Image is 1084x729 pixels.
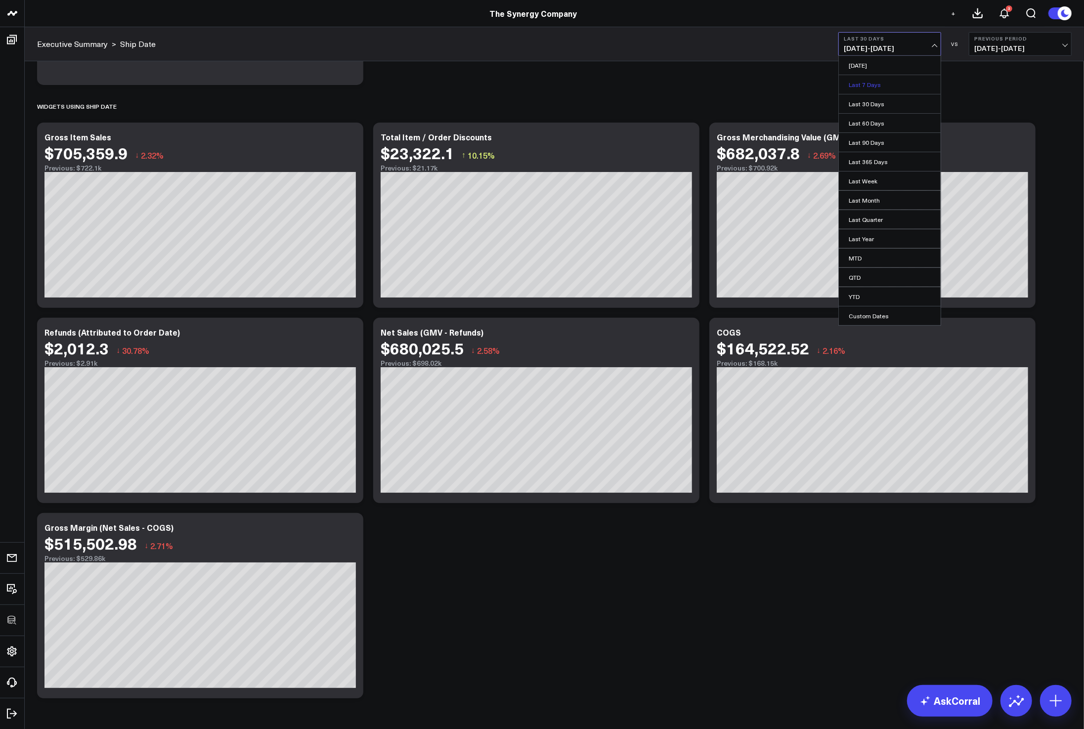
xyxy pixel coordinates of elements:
[44,144,128,162] div: $705,359.9
[839,268,941,287] a: QTD
[717,131,925,142] div: Gross Merchandising Value (GMV) (Gross - Discounts)
[717,327,741,338] div: COGS
[135,149,139,162] span: ↓
[907,685,993,717] a: AskCorral
[839,114,941,132] a: Last 60 Days
[381,339,464,357] div: $680,025.5
[974,44,1066,52] span: [DATE] - [DATE]
[477,345,500,356] span: 2.58%
[717,359,1028,367] div: Previous: $168.15k
[839,133,941,152] a: Last 90 Days
[839,287,941,306] a: YTD
[44,164,356,172] div: Previous: $722.1k
[974,36,1066,42] b: Previous Period
[381,164,692,172] div: Previous: $21.17k
[44,327,180,338] div: Refunds (Attributed to Order Date)
[844,44,936,52] span: [DATE] - [DATE]
[381,359,692,367] div: Previous: $698.02k
[462,149,466,162] span: ↑
[717,164,1028,172] div: Previous: $700.92k
[839,94,941,113] a: Last 30 Days
[37,39,108,49] a: Executive Summary
[839,75,941,94] a: Last 7 Days
[490,8,577,19] a: The Synergy Company
[948,7,959,19] button: +
[813,150,836,161] span: 2.69%
[839,172,941,190] a: Last Week
[717,144,800,162] div: $682,037.8
[37,39,116,49] div: >
[839,229,941,248] a: Last Year
[44,555,356,562] div: Previous: $529.86k
[141,150,164,161] span: 2.32%
[1006,5,1012,12] div: 3
[468,150,495,161] span: 10.15%
[839,56,941,75] a: [DATE]
[844,36,936,42] b: Last 30 Days
[838,32,941,56] button: Last 30 Days[DATE]-[DATE]
[839,210,941,229] a: Last Quarter
[969,32,1072,56] button: Previous Period[DATE]-[DATE]
[381,131,492,142] div: Total Item / Order Discounts
[839,152,941,171] a: Last 365 Days
[817,344,821,357] span: ↓
[44,359,356,367] div: Previous: $2.91k
[823,345,845,356] span: 2.16%
[839,191,941,210] a: Last Month
[116,344,120,357] span: ↓
[44,131,111,142] div: Gross Item Sales
[44,534,137,552] div: $515,502.98
[946,41,964,47] div: VS
[952,10,956,17] span: +
[150,540,173,551] span: 2.71%
[381,144,454,162] div: $23,322.1
[44,522,173,533] div: Gross Margin (Net Sales - COGS)
[122,345,149,356] span: 30.78%
[839,249,941,267] a: MTD
[381,327,483,338] div: Net Sales (GMV - Refunds)
[471,344,475,357] span: ↓
[44,339,109,357] div: $2,012.3
[839,306,941,325] a: Custom Dates
[144,539,148,552] span: ↓
[120,39,156,49] a: Ship Date
[807,149,811,162] span: ↓
[37,95,117,118] div: Widgets using Ship date
[717,339,809,357] div: $164,522.52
